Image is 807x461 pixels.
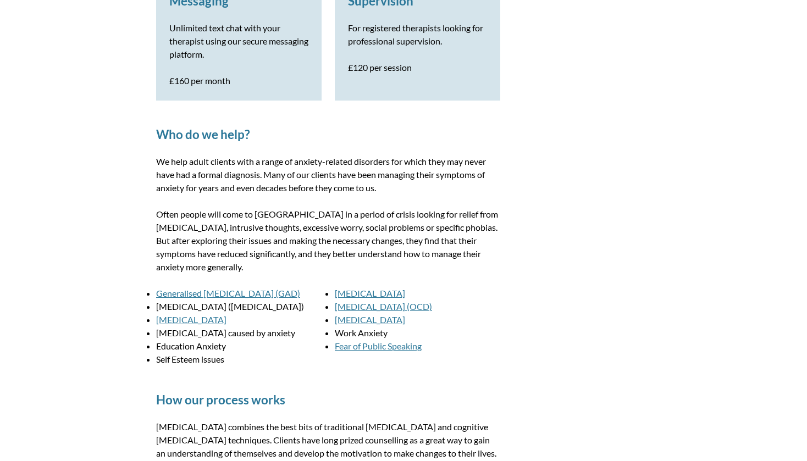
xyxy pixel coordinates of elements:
li: Education Anxiety [156,340,322,353]
a: [MEDICAL_DATA] [335,288,405,298]
p: £160 per month [169,74,308,87]
p: Often people will come to [GEOGRAPHIC_DATA] in a period of crisis looking for relief from [MEDICA... [156,208,500,274]
h2: How our process works [156,392,500,407]
li: [MEDICAL_DATA] caused by anxiety [156,326,322,340]
li: Work Anxiety [335,326,500,340]
a: [MEDICAL_DATA] (OCD) [335,301,432,312]
a: Fear of Public Speaking [335,341,422,351]
a: [MEDICAL_DATA] [335,314,405,325]
a: Generalised [MEDICAL_DATA] (GAD) [156,288,300,298]
p: For registered therapists looking for professional supervision. [348,21,487,48]
h2: Who do we help? [156,127,500,142]
li: Self Esteem issues [156,353,322,366]
li: [MEDICAL_DATA] ([MEDICAL_DATA]) [156,300,322,313]
p: £120 per session [348,61,487,74]
p: We help adult clients with a range of anxiety-related disorders for which they may never have had... [156,155,500,195]
p: Unlimited text chat with your therapist using our secure messaging platform. [169,21,308,61]
a: [MEDICAL_DATA] [156,314,226,325]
